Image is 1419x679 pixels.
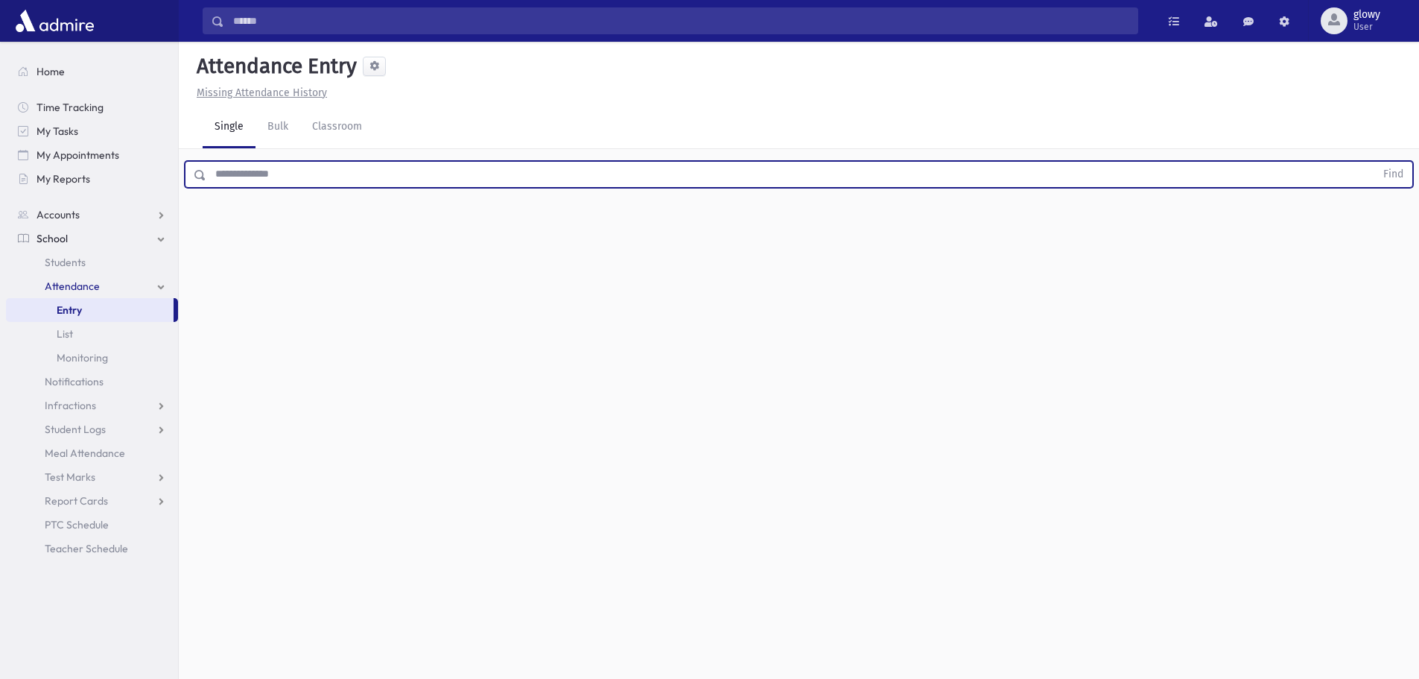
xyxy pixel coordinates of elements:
a: Meal Attendance [6,441,178,465]
span: Monitoring [57,351,108,364]
span: Test Marks [45,470,95,484]
a: List [6,322,178,346]
a: Bulk [255,107,300,148]
span: My Tasks [36,124,78,138]
span: Report Cards [45,494,108,508]
span: Meal Attendance [45,446,125,460]
span: My Appointments [36,148,119,162]
span: School [36,232,68,245]
span: Time Tracking [36,101,104,114]
a: Students [6,250,178,274]
a: My Appointments [6,143,178,167]
a: Report Cards [6,489,178,513]
a: Single [203,107,255,148]
span: Students [45,256,86,269]
a: Missing Attendance History [191,86,327,99]
span: Teacher Schedule [45,542,128,555]
h5: Attendance Entry [191,54,357,79]
span: Notifications [45,375,104,388]
span: Attendance [45,280,100,293]
a: Infractions [6,394,178,417]
span: Infractions [45,399,96,412]
a: Teacher Schedule [6,537,178,560]
span: List [57,327,73,341]
span: glowy [1353,9,1380,21]
span: Student Logs [45,423,106,436]
a: Student Logs [6,417,178,441]
span: User [1353,21,1380,33]
a: My Reports [6,167,178,191]
img: AdmirePro [12,6,98,36]
a: Accounts [6,203,178,227]
span: PTC Schedule [45,518,109,531]
u: Missing Attendance History [197,86,327,99]
a: Attendance [6,274,178,298]
a: Time Tracking [6,95,178,119]
a: Classroom [300,107,374,148]
span: Accounts [36,208,80,221]
input: Search [224,7,1137,34]
a: PTC Schedule [6,513,178,537]
a: My Tasks [6,119,178,143]
span: My Reports [36,172,90,186]
a: Test Marks [6,465,178,489]
a: Entry [6,298,174,322]
a: Notifications [6,370,178,394]
span: Home [36,65,65,78]
a: Home [6,60,178,83]
span: Entry [57,303,82,317]
button: Find [1374,162,1412,187]
a: School [6,227,178,250]
a: Monitoring [6,346,178,370]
